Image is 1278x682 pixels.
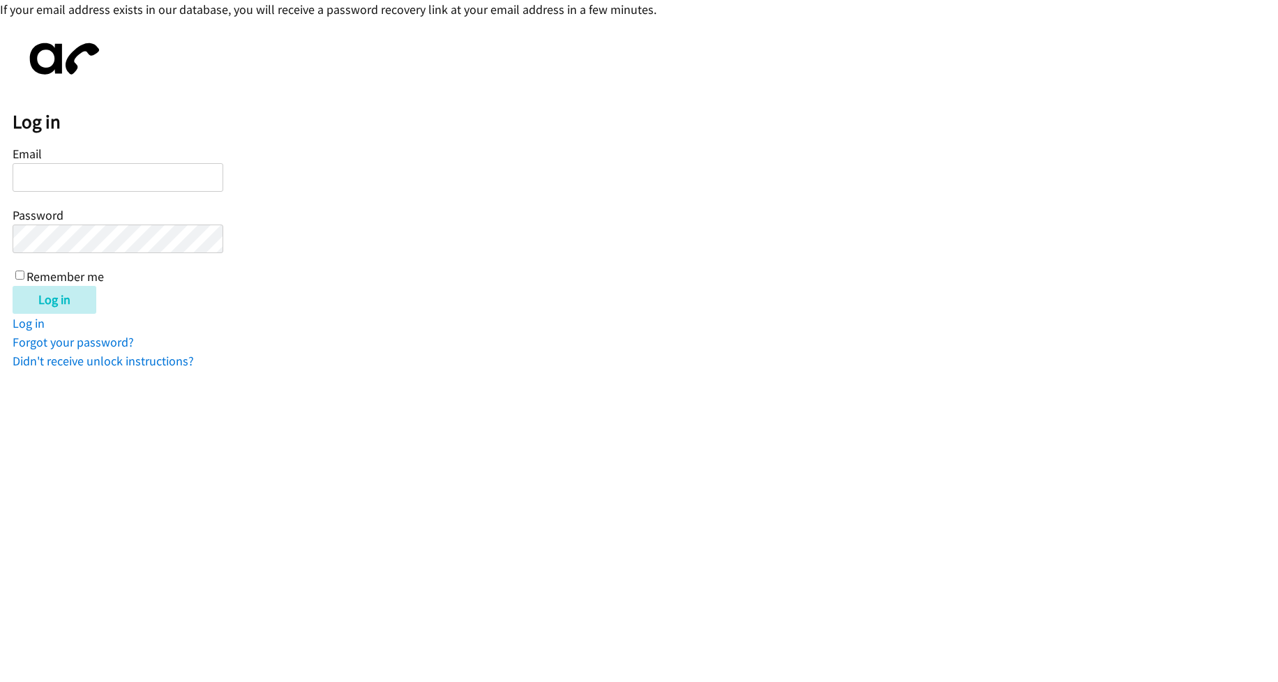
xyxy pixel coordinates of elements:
[13,286,96,314] input: Log in
[13,353,194,369] a: Didn't receive unlock instructions?
[13,31,110,86] img: aphone-8a226864a2ddd6a5e75d1ebefc011f4aa8f32683c2d82f3fb0802fe031f96514.svg
[13,146,42,162] label: Email
[13,315,45,331] a: Log in
[13,207,63,223] label: Password
[27,268,104,285] label: Remember me
[13,110,1278,134] h2: Log in
[13,334,134,350] a: Forgot your password?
